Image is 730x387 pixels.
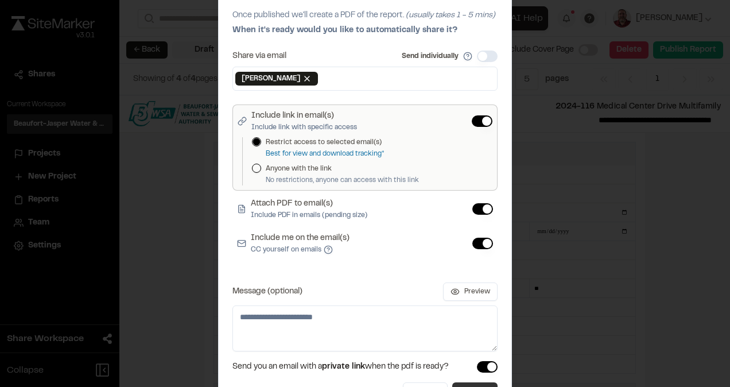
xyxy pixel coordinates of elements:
button: Preview [443,282,498,301]
span: [PERSON_NAME] [242,73,300,84]
p: Once published we'll create a PDF of the report. [232,9,498,22]
label: Attach PDF to email(s) [251,198,367,220]
p: Include link with specific access [251,122,357,133]
label: Send individually [402,51,459,61]
span: When it's ready would you like to automatically share it? [232,27,457,34]
span: private link [322,363,365,370]
p: No restrictions, anyone can access with this link [266,175,419,185]
span: (usually takes 1 - 5 mins) [406,12,495,19]
label: Anyone with the link [266,164,419,174]
button: Include me on the email(s)CC yourself on emails [324,245,333,254]
p: CC yourself on emails [251,245,350,255]
label: Include me on the email(s) [251,232,350,255]
span: Send you an email with a when the pdf is ready? [232,361,449,373]
p: Best for view and download tracking* [266,149,384,159]
label: Share via email [232,52,286,60]
label: Include link in email(s) [251,110,357,133]
label: Message (optional) [232,288,302,296]
label: Restrict access to selected email(s) [266,137,384,148]
p: Include PDF in emails (pending size) [251,210,367,220]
